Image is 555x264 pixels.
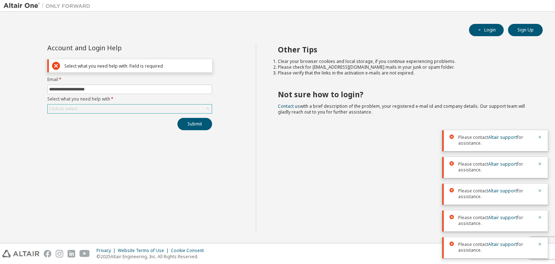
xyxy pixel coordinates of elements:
div: Click to select [48,105,212,113]
div: Account and Login Help [47,45,179,51]
span: Please contact for assistance. [458,188,533,200]
label: Select what you need help with [47,96,212,102]
h2: Not sure how to login? [278,90,530,99]
h2: Other Tips [278,45,530,54]
img: Altair One [4,2,94,9]
span: Please contact for assistance. [458,161,533,173]
button: Submit [177,118,212,130]
a: Altair support [488,134,517,140]
li: Please check for [EMAIL_ADDRESS][DOMAIN_NAME] mails in your junk or spam folder. [278,64,530,70]
img: altair_logo.svg [2,250,39,257]
span: Please contact for assistance. [458,242,533,253]
img: instagram.svg [56,250,63,257]
div: Privacy [96,248,118,254]
li: Please verify that the links in the activation e-mails are not expired. [278,70,530,76]
img: facebook.svg [44,250,51,257]
a: Contact us [278,103,300,109]
img: youtube.svg [79,250,90,257]
label: Email [47,77,212,82]
div: Select what you need help with: Field is required [64,63,209,69]
p: © 2025 Altair Engineering, Inc. All Rights Reserved. [96,254,208,260]
a: Altair support [488,161,517,167]
a: Altair support [488,241,517,247]
span: Please contact for assistance. [458,215,533,226]
div: Website Terms of Use [118,248,171,254]
span: with a brief description of the problem, your registered e-mail id and company details. Our suppo... [278,103,525,115]
button: Sign Up [508,24,543,36]
li: Clear your browser cookies and local storage, if you continue experiencing problems. [278,59,530,64]
a: Altair support [488,188,517,194]
img: linkedin.svg [68,250,75,257]
span: Please contact for assistance. [458,135,533,146]
button: Login [469,24,504,36]
div: Click to select [49,106,77,112]
a: Altair support [488,214,517,221]
div: Cookie Consent [171,248,208,254]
